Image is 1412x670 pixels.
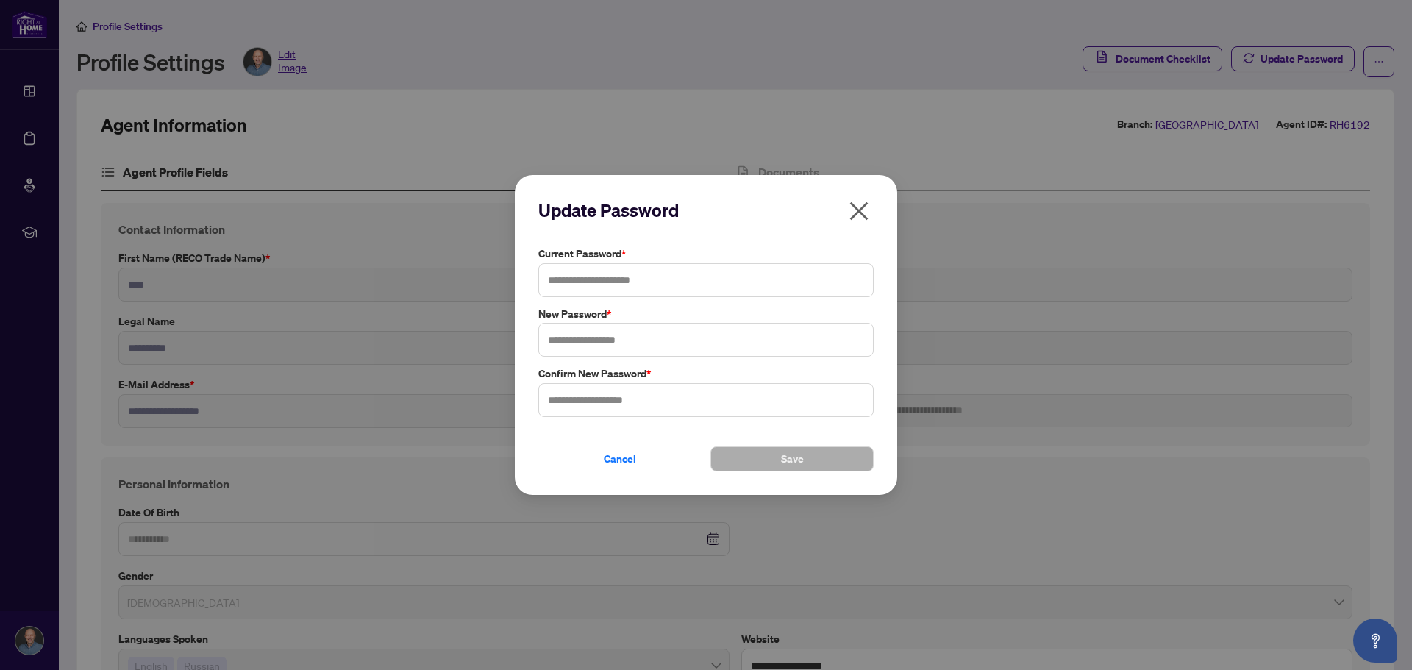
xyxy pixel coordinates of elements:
button: Open asap [1353,619,1397,663]
label: Current Password [538,246,874,262]
button: Cancel [538,446,702,471]
label: Confirm New Password [538,366,874,382]
h2: Update Password [538,199,874,222]
label: New Password [538,306,874,322]
button: Save [710,446,874,471]
span: close [847,199,871,223]
span: Cancel [604,447,636,471]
